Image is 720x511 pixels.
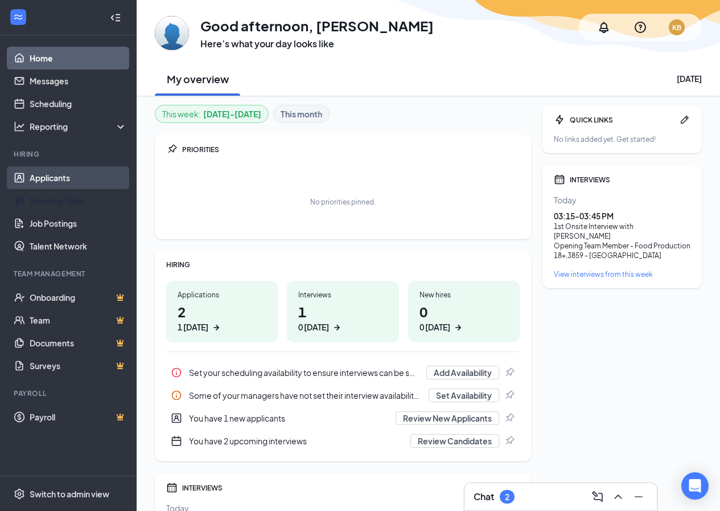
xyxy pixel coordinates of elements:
a: Scheduling [30,92,127,115]
div: Set your scheduling availability to ensure interviews can be set up [189,367,419,378]
button: Set Availability [429,389,499,402]
button: Review New Applicants [396,411,499,425]
div: Set your scheduling availability to ensure interviews can be set up [166,361,520,384]
h2: My overview [167,72,229,86]
a: TeamCrown [30,309,127,332]
div: Reporting [30,121,127,132]
a: PayrollCrown [30,406,127,428]
div: Opening Team Member - Food Production 18+ , 3859 - [GEOGRAPHIC_DATA] [554,241,690,260]
div: Payroll [14,389,125,398]
div: QUICK LINKS [570,115,674,125]
h3: Here’s what your day looks like [200,38,434,50]
svg: Notifications [597,21,611,34]
div: You have 2 upcoming interviews [166,430,520,452]
button: Minimize [630,488,648,506]
a: Messages [30,70,127,92]
a: CalendarNewYou have 2 upcoming interviewsReview CandidatesPin [166,430,520,452]
img: Kaylee Bourque [155,16,189,50]
a: Home [30,47,127,70]
svg: Calendar [554,174,565,185]
div: Applications [178,290,266,300]
button: Add Availability [426,366,499,379]
svg: Pen [679,114,690,125]
div: Interviews [298,290,387,300]
div: Hiring [14,149,125,159]
a: InfoSet your scheduling availability to ensure interviews can be set upAdd AvailabilityPin [166,361,520,384]
div: 2 [505,492,509,502]
div: INTERVIEWS [182,483,520,493]
a: Applications21 [DATE]ArrowRight [166,281,278,342]
h1: 1 [298,302,387,333]
a: InfoSome of your managers have not set their interview availability yetSet AvailabilityPin [166,384,520,407]
a: Job Postings [30,212,127,235]
svg: Settings [14,488,25,500]
h3: Chat [474,490,494,503]
svg: UserEntity [171,412,182,424]
div: You have 1 new applicants [166,407,520,430]
button: ComposeMessage [589,488,607,506]
svg: Pin [504,435,515,447]
h1: Good afternoon, [PERSON_NAME] [200,16,434,35]
svg: Pin [504,412,515,424]
a: Applicants [30,166,127,189]
div: New hires [419,290,508,300]
div: This week : [162,108,261,120]
svg: Calendar [166,482,178,493]
div: 0 [DATE] [419,321,450,333]
div: You have 1 new applicants [189,412,389,424]
a: View interviews from this week [554,269,690,279]
svg: Bolt [554,114,565,125]
a: UserEntityYou have 1 new applicantsReview New ApplicantsPin [166,407,520,430]
svg: QuestionInfo [633,21,647,34]
svg: Pin [166,144,178,155]
svg: ChevronUp [611,490,625,504]
svg: WorkstreamLogo [13,11,24,23]
a: New hires00 [DATE]ArrowRight [408,281,520,342]
svg: Collapse [110,12,121,23]
svg: ArrowRight [331,322,343,333]
svg: Pin [504,390,515,401]
div: 03:15 - 03:45 PM [554,210,690,222]
div: INTERVIEWS [570,175,690,185]
svg: ArrowRight [211,322,222,333]
div: 1st Onsite Interview with [PERSON_NAME] [554,222,690,241]
div: Some of your managers have not set their interview availability yet [189,390,422,401]
button: ChevronUp [609,488,627,506]
div: PRIORITIES [182,145,520,154]
div: No links added yet. Get started! [554,134,690,144]
div: 1 [DATE] [178,321,208,333]
svg: ComposeMessage [591,490,604,504]
svg: CalendarNew [171,435,182,447]
a: OnboardingCrown [30,286,127,309]
a: Sourcing Tools [30,189,127,212]
div: 0 [DATE] [298,321,329,333]
h1: 0 [419,302,508,333]
div: KB [672,23,681,32]
svg: ArrowRight [452,322,464,333]
b: This month [281,108,322,120]
div: No priorities pinned. [310,197,376,207]
div: [DATE] [677,73,702,84]
svg: Pin [504,367,515,378]
b: [DATE] - [DATE] [203,108,261,120]
svg: Minimize [632,490,645,504]
a: Talent Network [30,235,127,257]
div: Open Intercom Messenger [681,472,709,500]
svg: Info [171,367,182,378]
div: HIRING [166,260,520,269]
div: Switch to admin view [30,488,109,500]
a: Interviews10 [DATE]ArrowRight [287,281,398,342]
div: You have 2 upcoming interviews [189,435,404,447]
div: Today [554,194,690,206]
a: SurveysCrown [30,354,127,377]
a: DocumentsCrown [30,332,127,354]
svg: Info [171,390,182,401]
div: Team Management [14,269,125,279]
button: Review Candidates [410,434,499,448]
svg: Analysis [14,121,25,132]
h1: 2 [178,302,266,333]
div: Some of your managers have not set their interview availability yet [166,384,520,407]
